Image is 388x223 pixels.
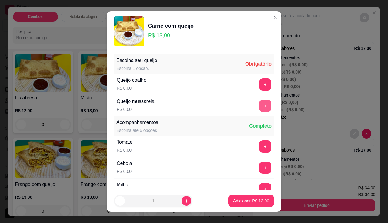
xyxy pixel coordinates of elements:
[259,162,271,174] button: add
[117,147,132,153] p: R$ 0,00
[245,60,272,68] div: Obrigatório
[117,181,132,188] div: Milho
[117,139,132,146] div: Tomate
[117,168,132,174] p: R$ 0,00
[116,57,157,64] div: Escolha seu queijo
[259,140,271,153] button: add
[117,106,155,112] p: R$ 0,00
[259,78,271,91] button: add
[182,196,191,206] button: increase-product-quantity
[259,183,271,195] button: add
[114,16,144,46] img: product-image
[115,196,125,206] button: decrease-product-quantity
[116,65,157,71] div: Escolha 1 opção.
[117,98,155,105] div: Queijo mussarela
[117,85,146,91] p: R$ 0,00
[148,31,194,40] p: R$ 13,00
[228,195,274,207] button: Adicionar R$ 13,00
[249,122,272,130] div: Completo
[116,119,158,126] div: Acompanhamentos
[270,12,280,22] button: Close
[117,160,132,167] div: Cebola
[148,22,194,30] div: Carne com queijo
[233,198,269,204] p: Adicionar R$ 13,00
[117,77,146,84] div: Queijo coalho
[117,190,132,196] p: R$ 0,00
[259,100,271,112] button: add
[116,127,158,133] div: Escolha até 6 opções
